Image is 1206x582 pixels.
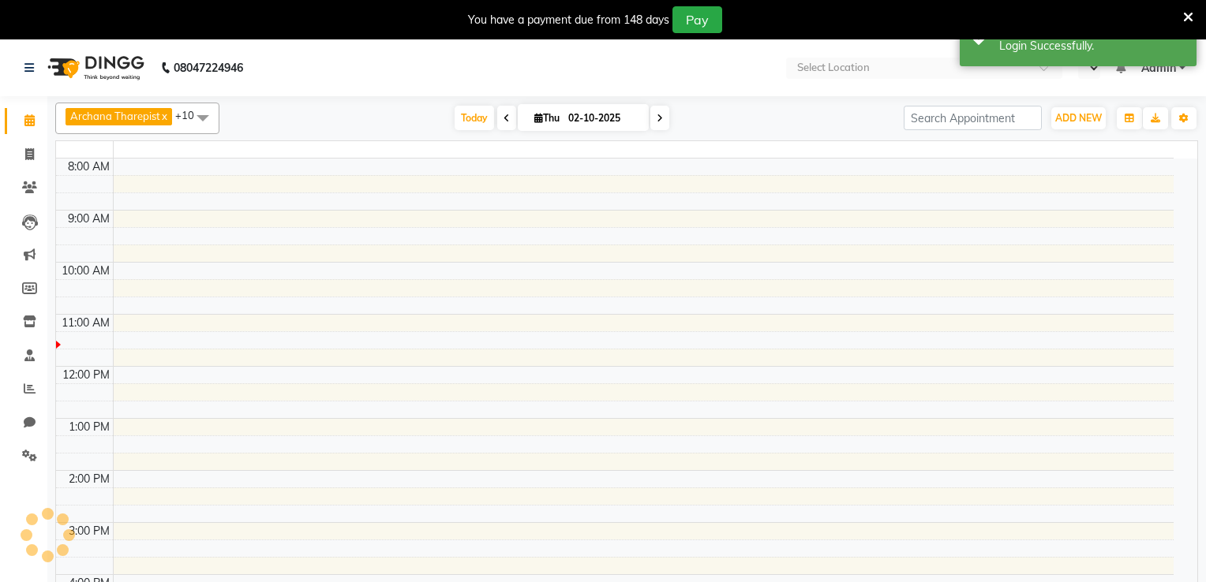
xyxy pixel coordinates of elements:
a: x [160,110,167,122]
div: 3:00 PM [66,523,113,539]
div: 10:00 AM [58,263,113,279]
span: Today [455,106,494,130]
div: 1:00 PM [66,419,113,435]
span: ADD NEW [1055,112,1102,124]
input: Search Appointment [904,106,1042,130]
img: logo [40,46,148,90]
div: 8:00 AM [65,159,113,175]
button: Pay [672,6,722,33]
div: Select Location [797,60,870,76]
div: 9:00 AM [65,211,113,227]
div: 2:00 PM [66,471,113,487]
span: Admin [1141,60,1176,76]
b: 08047224946 [174,46,243,90]
div: 12:00 PM [59,367,113,383]
div: You have a payment due from 148 days [468,12,669,28]
span: Thu [530,112,564,124]
span: +10 [175,109,206,121]
div: 11:00 AM [58,315,113,331]
input: 2025-10-02 [564,106,642,130]
span: Archana Tharepist [70,110,160,122]
button: ADD NEW [1051,107,1106,129]
div: Login Successfully. [999,38,1185,54]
